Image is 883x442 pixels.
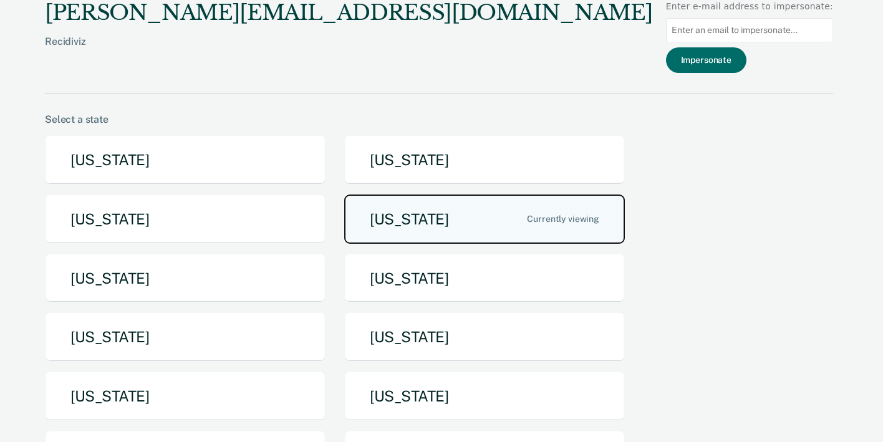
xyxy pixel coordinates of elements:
button: [US_STATE] [344,135,625,185]
button: [US_STATE] [344,254,625,303]
input: Enter an email to impersonate... [666,18,833,42]
div: Select a state [45,113,833,125]
button: [US_STATE] [45,135,326,185]
button: [US_STATE] [45,312,326,362]
button: [US_STATE] [344,372,625,421]
button: [US_STATE] [45,254,326,303]
button: [US_STATE] [45,195,326,244]
button: Impersonate [666,47,746,73]
button: [US_STATE] [344,312,625,362]
button: [US_STATE] [45,372,326,421]
button: [US_STATE] [344,195,625,244]
div: Recidiviz [45,36,652,67]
